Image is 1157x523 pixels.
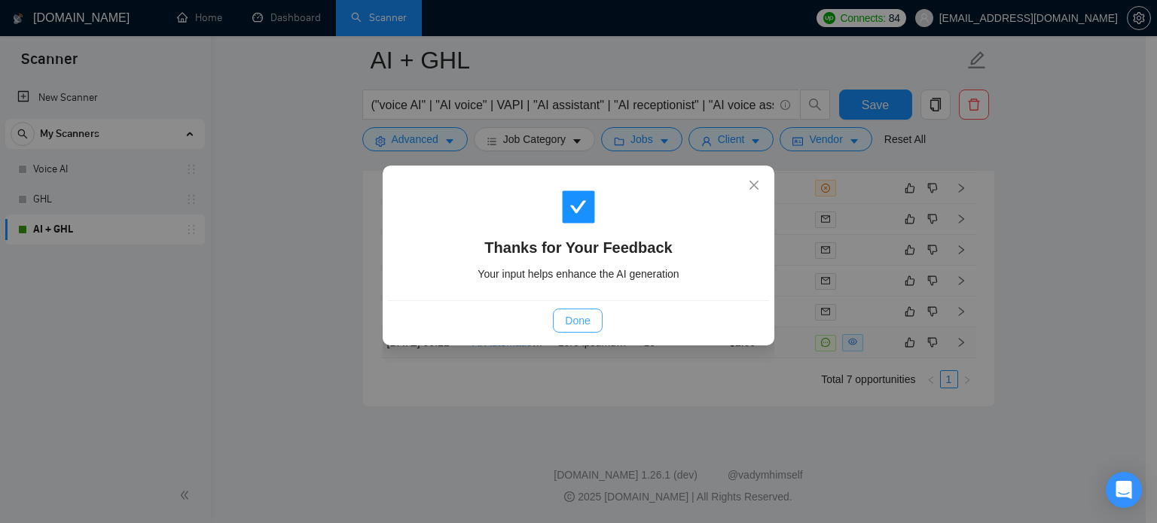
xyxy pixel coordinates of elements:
[406,237,751,258] h4: Thanks for Your Feedback
[560,189,597,225] span: check-square
[565,312,590,329] span: Done
[734,166,774,206] button: Close
[1106,472,1142,508] div: Open Intercom Messenger
[553,309,602,333] button: Done
[748,179,760,191] span: close
[478,268,679,280] span: Your input helps enhance the AI generation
